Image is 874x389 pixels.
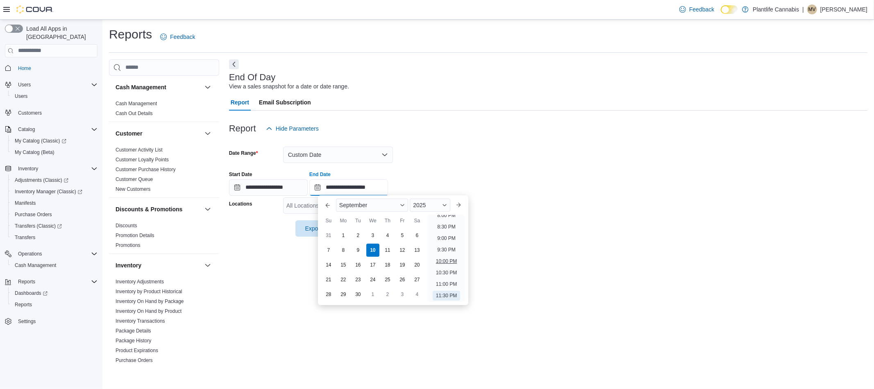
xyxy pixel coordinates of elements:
[23,25,98,41] span: Load All Apps in [GEOGRAPHIC_DATA]
[366,214,379,227] div: We
[11,147,58,157] a: My Catalog (Beta)
[11,221,65,231] a: Transfers (Classic)
[428,215,465,302] ul: Time
[229,179,308,196] input: Press the down key to open a popover containing a calendar.
[15,249,45,259] button: Operations
[15,108,98,118] span: Customers
[381,258,394,271] div: day-18
[2,276,101,287] button: Reports
[116,166,176,173] span: Customer Purchase History
[396,288,409,301] div: day-3
[434,210,459,220] li: 8:00 PM
[322,273,335,286] div: day-21
[116,357,153,363] a: Purchase Orders
[116,205,201,213] button: Discounts & Promotions
[352,214,365,227] div: Tu
[802,5,804,14] p: |
[11,210,98,219] span: Purchase Orders
[11,233,39,242] a: Transfers
[15,93,27,100] span: Users
[2,62,101,74] button: Home
[109,221,219,253] div: Discounts & Promotions
[433,256,460,266] li: 10:00 PM
[434,245,459,255] li: 9:30 PM
[116,242,141,249] span: Promotions
[116,278,164,285] span: Inventory Adjustments
[116,147,163,153] span: Customer Activity List
[8,197,101,209] button: Manifests
[753,5,799,14] p: Plantlife Cannabis
[15,108,45,118] a: Customers
[396,244,409,257] div: day-12
[116,299,184,304] a: Inventory On Hand by Package
[18,110,42,116] span: Customers
[15,80,34,90] button: Users
[434,233,459,243] li: 9:00 PM
[15,164,41,174] button: Inventory
[352,258,365,271] div: day-16
[366,244,379,257] div: day-10
[116,100,157,107] span: Cash Management
[413,202,426,208] span: 2025
[203,204,213,214] button: Discounts & Promotions
[433,268,460,278] li: 10:30 PM
[11,221,98,231] span: Transfers (Classic)
[116,232,154,239] span: Promotion Details
[15,223,62,229] span: Transfers (Classic)
[411,258,424,271] div: day-20
[366,288,379,301] div: day-1
[15,200,36,206] span: Manifests
[8,135,101,147] a: My Catalog (Classic)
[2,79,101,90] button: Users
[2,124,101,135] button: Catalog
[11,288,98,298] span: Dashboards
[337,244,350,257] div: day-8
[116,261,141,269] h3: Inventory
[322,229,335,242] div: day-31
[116,242,141,248] a: Promotions
[116,261,201,269] button: Inventory
[116,348,158,353] a: Product Expirations
[15,63,98,73] span: Home
[116,338,151,344] a: Package History
[309,171,331,178] label: End Date
[109,26,152,43] h1: Reports
[116,157,169,163] a: Customer Loyalty Points
[8,299,101,310] button: Reports
[170,33,195,41] span: Feedback
[15,316,98,326] span: Settings
[11,91,98,101] span: Users
[381,273,394,286] div: day-25
[116,357,153,364] span: Purchase Orders
[8,174,101,186] a: Adjustments (Classic)
[116,186,150,192] a: New Customers
[309,179,388,196] input: Press the down key to enter a popover containing a calendar. Press the escape key to close the po...
[109,145,219,197] div: Customer
[15,249,98,259] span: Operations
[352,244,365,257] div: day-9
[15,277,39,287] button: Reports
[276,124,319,133] span: Hide Parameters
[15,234,35,241] span: Transfers
[8,232,101,243] button: Transfers
[116,129,201,138] button: Customer
[116,83,201,91] button: Cash Management
[15,317,39,326] a: Settings
[116,223,137,228] a: Discounts
[15,124,38,134] button: Catalog
[18,165,38,172] span: Inventory
[434,222,459,232] li: 8:30 PM
[295,220,341,237] button: Export
[116,186,150,192] span: New Customers
[396,258,409,271] div: day-19
[116,328,151,334] a: Package Details
[11,175,72,185] a: Adjustments (Classic)
[411,244,424,257] div: day-13
[116,129,142,138] h3: Customer
[15,211,52,218] span: Purchase Orders
[396,273,409,286] div: day-26
[15,277,98,287] span: Reports
[109,277,219,388] div: Inventory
